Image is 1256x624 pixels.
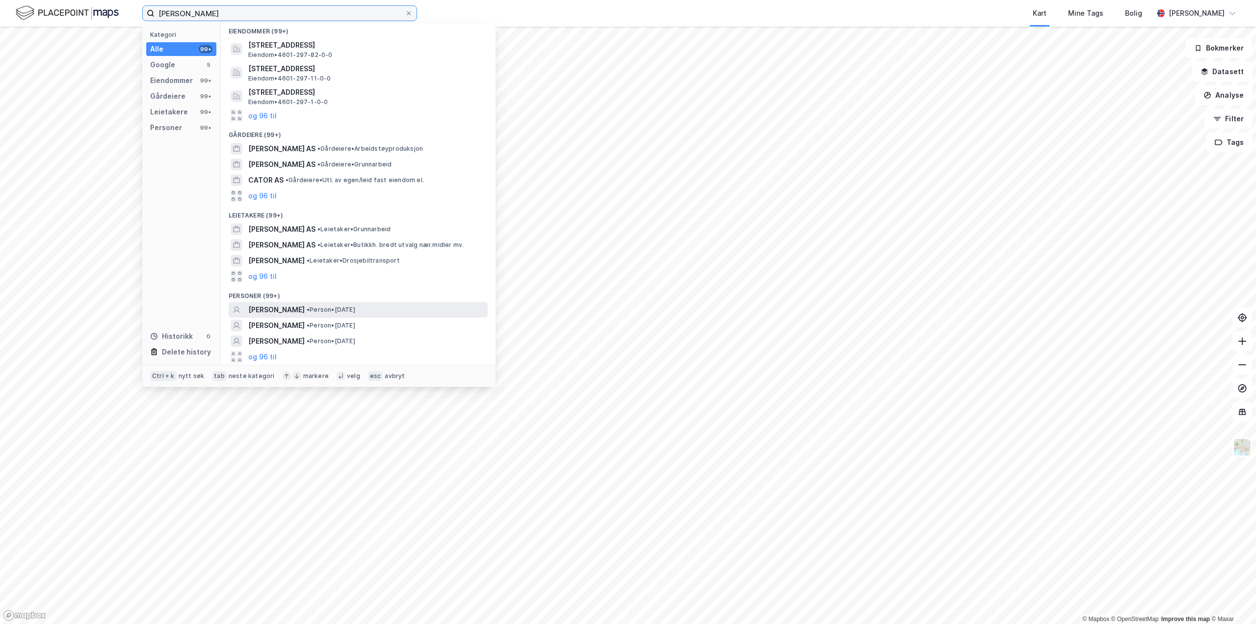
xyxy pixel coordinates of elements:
button: og 96 til [248,351,277,363]
div: markere [303,372,329,380]
div: 99+ [199,108,212,116]
span: [PERSON_NAME] [248,304,305,316]
span: Gårdeiere • Grunnarbeid [317,161,392,168]
span: [PERSON_NAME] [248,255,305,267]
a: Mapbox [1082,616,1109,623]
span: [PERSON_NAME] AS [248,159,315,170]
span: • [317,225,320,233]
span: [PERSON_NAME] [248,320,305,331]
div: velg [347,372,360,380]
div: Kart [1033,7,1047,19]
button: Analyse [1195,85,1252,105]
span: [PERSON_NAME] AS [248,239,315,251]
span: Gårdeiere • Utl. av egen/leid fast eiendom el. [286,176,424,184]
span: Eiendom • 4601-297-82-0-0 [248,51,333,59]
span: Leietaker • Butikkh. bredt utvalg nær.midler mv. [317,241,464,249]
span: [STREET_ADDRESS] [248,86,484,98]
div: Personer [150,122,182,134]
div: Gårdeiere [150,90,185,102]
span: Eiendom • 4601-297-1-0-0 [248,98,328,106]
div: 99+ [199,77,212,84]
div: 99+ [199,45,212,53]
div: Eiendommer [150,75,193,86]
span: Person • [DATE] [307,337,355,345]
div: Delete history [162,346,211,358]
button: og 96 til [248,190,277,202]
div: Kategori [150,31,216,38]
div: Personer (99+) [221,284,496,302]
span: • [286,176,288,184]
div: [PERSON_NAME] [1169,7,1225,19]
div: avbryt [385,372,405,380]
span: • [307,322,310,329]
span: • [307,257,310,264]
div: Google [150,59,175,71]
div: Ctrl + k [150,371,177,381]
span: Gårdeiere • Arbeidstøyproduksjon [317,145,423,153]
button: Bokmerker [1186,38,1252,58]
a: Improve this map [1161,616,1210,623]
span: • [307,337,310,345]
span: [PERSON_NAME] AS [248,143,315,155]
div: Leietakere (99+) [221,204,496,221]
div: Eiendommer (99+) [221,20,496,37]
button: Tags [1206,133,1252,152]
span: Person • [DATE] [307,322,355,329]
span: Person • [DATE] [307,306,355,314]
img: Z [1233,438,1252,457]
a: Mapbox homepage [3,610,46,621]
span: • [317,145,320,152]
div: Gårdeiere (99+) [221,123,496,141]
div: neste kategori [229,372,275,380]
span: [STREET_ADDRESS] [248,39,484,51]
button: Datasett [1192,62,1252,81]
span: [PERSON_NAME] [248,335,305,347]
span: [PERSON_NAME] AS [248,223,315,235]
button: og 96 til [248,109,277,121]
button: og 96 til [248,271,277,282]
img: logo.f888ab2527a4732fd821a326f86c7f29.svg [16,4,119,22]
span: [STREET_ADDRESS] [248,63,484,75]
iframe: Chat Widget [1207,577,1256,624]
div: Leietakere [150,106,188,118]
div: 0 [205,332,212,340]
div: 99+ [199,124,212,132]
a: OpenStreetMap [1111,616,1159,623]
span: • [317,241,320,248]
div: Alle [150,43,163,55]
input: Søk på adresse, matrikkel, gårdeiere, leietakere eller personer [155,6,405,21]
div: 5 [205,61,212,69]
span: Leietaker • Grunnarbeid [317,225,391,233]
span: Leietaker • Drosjebiltransport [307,257,400,265]
button: Filter [1205,109,1252,129]
div: esc [368,371,383,381]
div: Historikk [150,330,193,342]
span: CATOR AS [248,174,284,186]
span: Eiendom • 4601-297-11-0-0 [248,75,331,82]
span: • [317,161,320,168]
div: nytt søk [179,372,205,380]
div: Bolig [1125,7,1142,19]
div: Mine Tags [1068,7,1103,19]
span: • [307,306,310,313]
div: 99+ [199,92,212,100]
div: Kontrollprogram for chat [1207,577,1256,624]
div: tab [212,371,227,381]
